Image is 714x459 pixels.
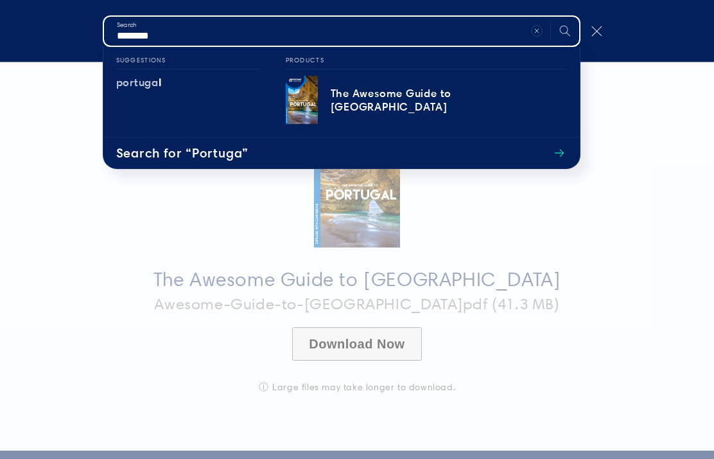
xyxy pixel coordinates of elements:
[331,87,567,114] p: The Awesome Guide to [GEOGRAPHIC_DATA]
[116,76,162,89] p: portugal
[551,17,579,45] button: Search
[286,47,567,70] h2: Products
[116,144,249,162] span: Search for “Portuga”
[523,17,551,45] button: Clear search term
[116,75,159,89] mark: portuga
[116,47,260,70] h2: Suggestions
[103,69,273,96] a: portugal
[273,69,580,130] a: The Awesome Guide to [GEOGRAPHIC_DATA]
[286,76,318,124] img: The Awesome Guide to Portugal
[159,75,162,89] span: l
[583,17,611,45] button: Close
